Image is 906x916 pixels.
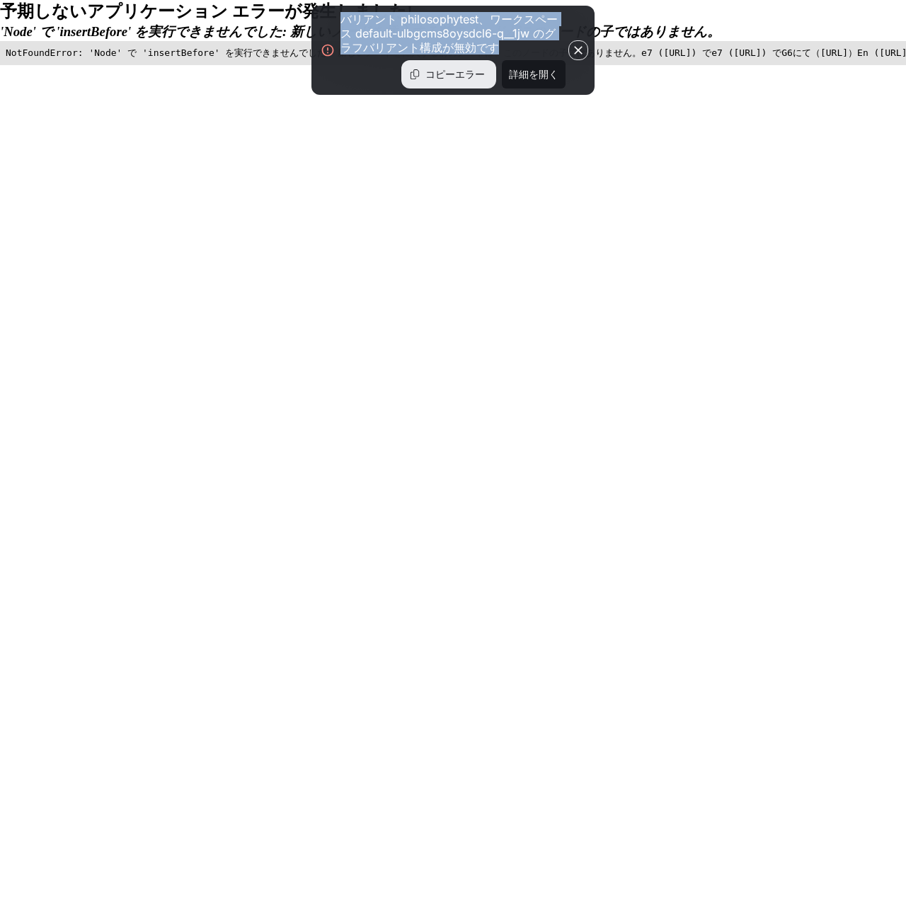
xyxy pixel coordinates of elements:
button: 詳細を開く [502,60,566,88]
font: G6にて（[URL]） [781,47,857,58]
font: e7 ([URL]) で [641,47,711,58]
font: NotFoundError: 'Node' で 'insertBefore' を実行できませんでした: 新しいノードを挿入する前のノードは、このノードの子ではありません。 [6,47,641,58]
font: e7 ([URL]) で [711,47,781,58]
font: コピーエラー [425,68,485,80]
button: コピーエラー [401,60,496,88]
font: バリアント philosophytest、ワークスペース default-ulbgcms8oysdcl6-q__1jw のグラフバリアント構成が無効です [340,12,558,55]
font: 詳細を開く [509,68,558,80]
